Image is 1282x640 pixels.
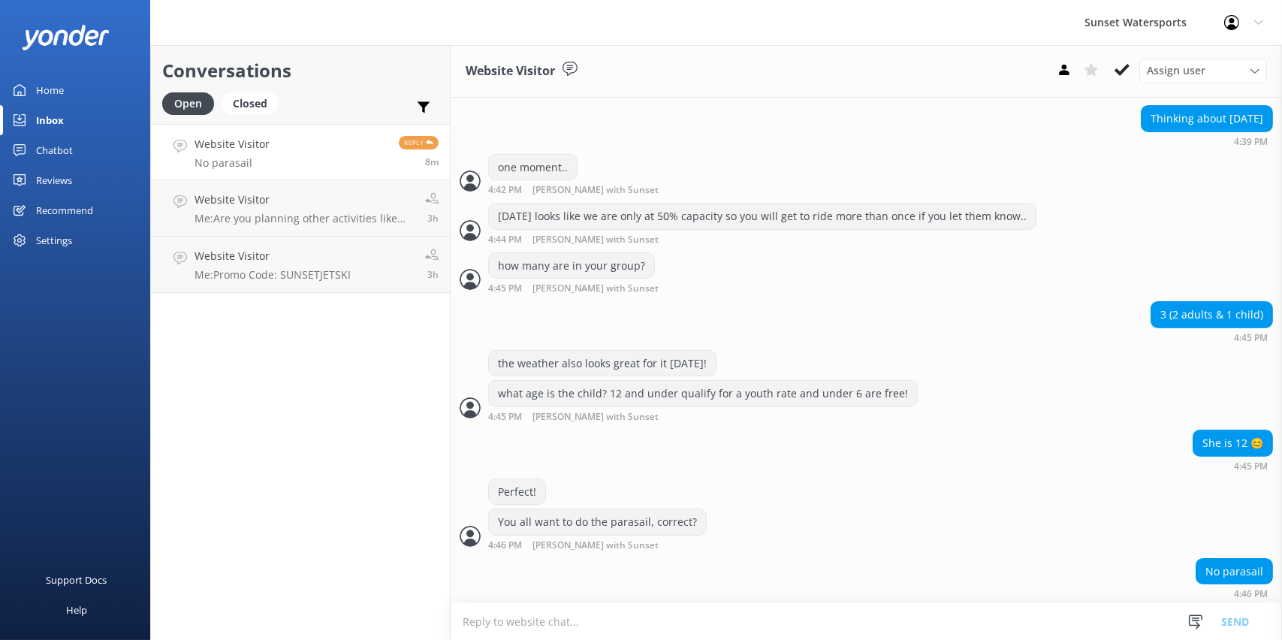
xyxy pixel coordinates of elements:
div: 03:46pm 12-Aug-2025 (UTC -05:00) America/Cancun [1196,588,1273,599]
span: [PERSON_NAME] with Sunset [532,412,659,422]
strong: 4:39 PM [1234,137,1268,146]
div: 03:46pm 12-Aug-2025 (UTC -05:00) America/Cancun [488,539,707,551]
div: Open [162,92,214,115]
span: 12:17pm 12-Aug-2025 (UTC -05:00) America/Cancun [427,212,439,225]
span: [PERSON_NAME] with Sunset [532,88,659,98]
strong: 4:46 PM [488,541,522,551]
h4: Website Visitor [195,136,270,152]
strong: 4:46 PM [1234,590,1268,599]
div: Perfect! [489,479,545,505]
span: [PERSON_NAME] with Sunset [532,235,659,245]
div: 03:45pm 12-Aug-2025 (UTC -05:00) America/Cancun [488,411,918,422]
strong: 4:45 PM [488,284,522,294]
h2: Conversations [162,56,439,85]
span: 12:09pm 12-Aug-2025 (UTC -05:00) America/Cancun [427,268,439,281]
div: 03:39pm 12-Aug-2025 (UTC -05:00) America/Cancun [1141,136,1273,146]
div: Support Docs [47,565,107,595]
div: Reviews [36,165,72,195]
a: Closed [222,95,286,111]
a: Website VisitorNo parasailReply8m [151,124,450,180]
div: Recommend [36,195,93,225]
strong: 4:45 PM [1234,334,1268,343]
span: [PERSON_NAME] with Sunset [532,186,659,195]
span: [PERSON_NAME] with Sunset [532,541,659,551]
div: 3 (2 adults & 1 child) [1151,302,1272,328]
span: [PERSON_NAME] with Sunset [532,284,659,294]
span: Reply [399,136,439,149]
strong: 4:42 PM [488,186,522,195]
div: Closed [222,92,279,115]
div: Thinking about [DATE] [1142,106,1272,131]
div: 03:45pm 12-Aug-2025 (UTC -05:00) America/Cancun [1193,460,1273,471]
div: Help [66,595,87,625]
div: 03:44pm 12-Aug-2025 (UTC -05:00) America/Cancun [488,234,1036,245]
div: [DATE] looks like we are only at 50% capacity so you will get to ride more than once if you let t... [489,204,1036,229]
div: 03:42pm 12-Aug-2025 (UTC -05:00) America/Cancun [488,184,707,195]
h4: Website Visitor [195,192,414,208]
div: No parasail [1196,559,1272,584]
div: one moment.. [489,155,577,180]
p: Me: Promo Code: SUNSETJETSKI [195,268,351,282]
span: 03:46pm 12-Aug-2025 (UTC -05:00) America/Cancun [425,155,439,168]
img: yonder-white-logo.png [23,25,109,50]
div: 03:29pm 12-Aug-2025 (UTC -05:00) America/Cancun [488,86,1060,98]
div: Assign User [1139,59,1267,83]
div: how many are in your group? [489,253,654,279]
div: 03:45pm 12-Aug-2025 (UTC -05:00) America/Cancun [1151,332,1273,343]
a: Open [162,95,222,111]
h3: Website Visitor [466,62,555,81]
div: the weather also looks great for it [DATE]! [489,351,716,376]
span: Assign user [1147,62,1205,79]
div: what age is the child? 12 and under qualify for a youth rate and under 6 are free! [489,381,917,406]
strong: 4:45 PM [1234,462,1268,471]
p: No parasail [195,156,270,170]
div: Chatbot [36,135,73,165]
strong: 4:45 PM [488,412,522,422]
div: She is 12 😊 [1193,430,1272,456]
a: Website VisitorMe:Are you planning other activities like Jetskis, or a Sunset Cruise?3h [151,180,450,237]
strong: 4:29 PM [488,88,522,98]
div: You all want to do the parasail, correct? [489,509,706,535]
div: Inbox [36,105,64,135]
div: Settings [36,225,72,255]
a: Website VisitorMe:Promo Code: SUNSETJETSKI3h [151,237,450,293]
div: 03:45pm 12-Aug-2025 (UTC -05:00) America/Cancun [488,282,707,294]
div: Home [36,75,64,105]
strong: 4:44 PM [488,235,522,245]
h4: Website Visitor [195,248,351,264]
p: Me: Are you planning other activities like Jetskis, or a Sunset Cruise? [195,212,414,225]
